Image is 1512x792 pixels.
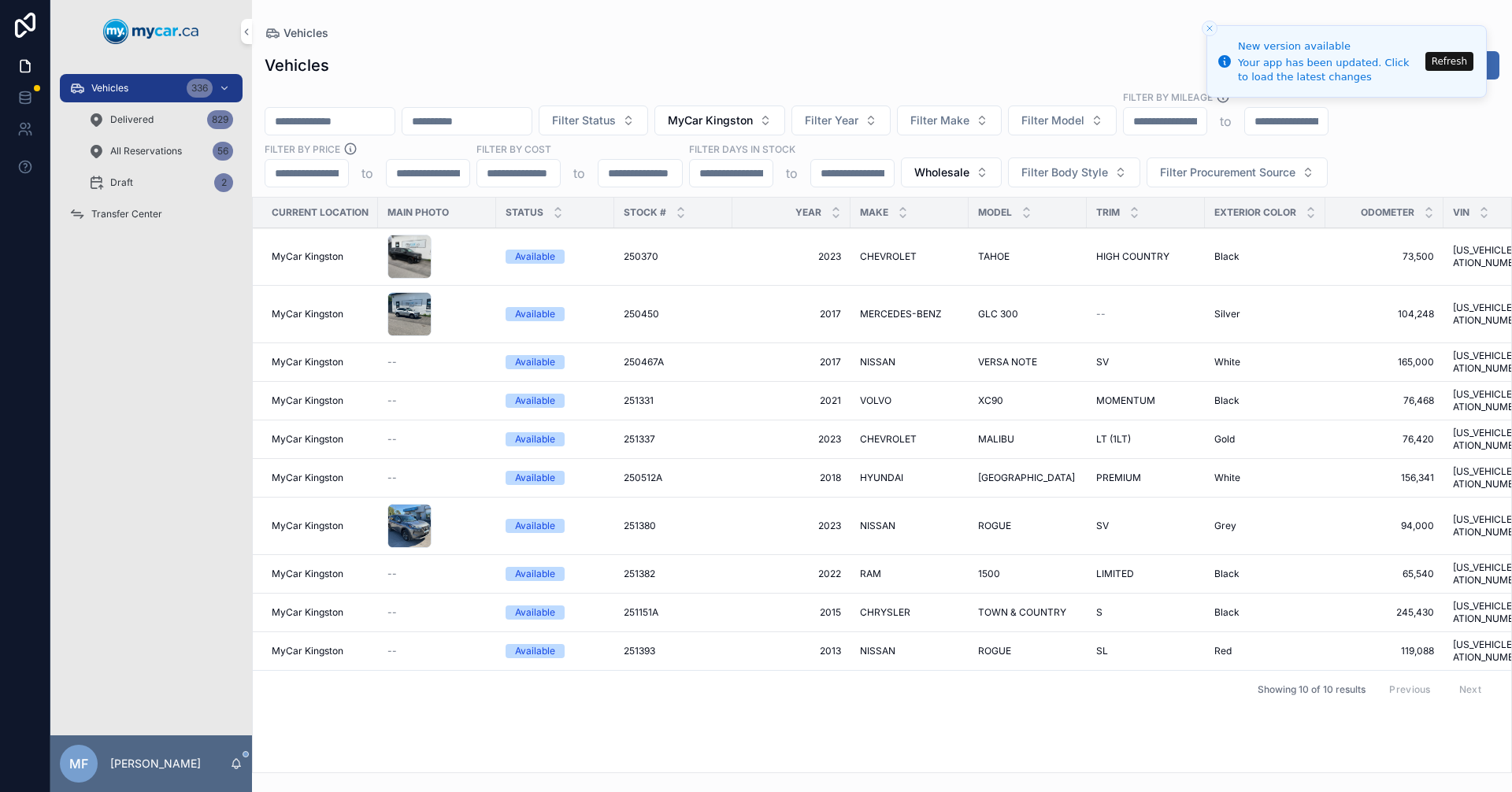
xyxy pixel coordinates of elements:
a: S [1096,606,1195,619]
a: 165,000 [1335,356,1434,368]
a: Available [506,471,605,485]
span: Trim [1096,206,1120,219]
a: Vehicles336 [60,74,243,102]
span: XC90 [978,394,1003,407]
div: Your app has been updated. Click to load the latest changes [1238,56,1421,84]
span: MyCar Kingston [272,645,343,657]
span: VIN [1453,206,1469,219]
span: SV [1096,520,1109,532]
div: 336 [187,79,213,98]
a: 250512A [624,472,723,484]
span: 251337 [624,433,655,446]
span: Black [1214,606,1240,619]
span: Model [978,206,1012,219]
div: scrollable content [50,63,252,249]
span: HIGH COUNTRY [1096,250,1169,263]
span: White [1214,356,1240,368]
a: 245,430 [1335,606,1434,619]
a: ROGUE [978,520,1077,532]
label: FILTER BY PRICE [265,142,340,156]
span: CHEVROLET [860,433,917,446]
button: Refresh [1425,52,1473,71]
span: 251380 [624,520,656,532]
a: Vehicles [265,25,328,41]
span: SL [1096,645,1108,657]
span: 119,088 [1335,645,1434,657]
a: Black [1214,568,1316,580]
a: SV [1096,356,1195,368]
div: Available [515,307,555,321]
span: Filter Status [552,113,616,128]
span: MyCar Kingston [272,568,343,580]
a: 251337 [624,433,723,446]
a: 65,540 [1335,568,1434,580]
span: Filter Make [910,113,969,128]
a: MyCar Kingston [272,308,369,320]
a: 104,248 [1335,308,1434,320]
a: -- [387,472,487,484]
a: LIMITED [1096,568,1195,580]
span: Exterior Color [1214,206,1296,219]
span: Stock # [624,206,666,219]
a: 2015 [742,606,841,619]
a: Transfer Center [60,200,243,228]
span: Showing 10 of 10 results [1258,683,1366,696]
a: MERCEDES-BENZ [860,308,959,320]
a: [GEOGRAPHIC_DATA] [978,472,1077,484]
a: -- [387,568,487,580]
button: Select Button [539,105,648,135]
span: 2017 [742,356,841,368]
span: ROGUE [978,520,1011,532]
label: Filter Days In Stock [689,142,795,156]
span: 251382 [624,568,655,580]
div: 829 [207,110,233,129]
span: 94,000 [1335,520,1434,532]
span: 2013 [742,645,841,657]
div: 56 [213,142,233,161]
a: 76,468 [1335,394,1434,407]
span: Filter Year [805,113,858,128]
span: Vehicles [91,82,128,94]
span: Filter Model [1021,113,1084,128]
div: 2 [214,173,233,192]
span: VERSA NOTE [978,356,1037,368]
span: 251393 [624,645,655,657]
span: 251151A [624,606,658,619]
a: HYUNDAI [860,472,959,484]
span: SV [1096,356,1109,368]
a: VOLVO [860,394,959,407]
a: NISSAN [860,520,959,532]
a: Available [506,605,605,620]
span: S [1096,606,1102,619]
button: Select Button [901,157,1002,187]
div: Available [515,644,555,658]
span: MF [69,754,88,773]
span: MALIBU [978,433,1014,446]
a: 2023 [742,433,841,446]
span: 73,500 [1335,250,1434,263]
a: -- [387,433,487,446]
p: to [786,164,798,183]
a: MyCar Kingston [272,472,369,484]
span: 250370 [624,250,658,263]
label: FILTER BY COST [476,142,551,156]
a: 2023 [742,520,841,532]
a: Available [506,250,605,264]
span: White [1214,472,1240,484]
div: New version available [1238,39,1421,54]
span: Vehicles [283,25,328,41]
a: 156,341 [1335,472,1434,484]
p: to [1220,112,1232,131]
span: 2017 [742,308,841,320]
a: MyCar Kingston [272,356,369,368]
span: 76,420 [1335,433,1434,446]
a: White [1214,472,1316,484]
button: Select Button [1008,105,1117,135]
a: 250450 [624,308,723,320]
a: NISSAN [860,645,959,657]
span: -- [387,356,397,368]
a: Available [506,567,605,581]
